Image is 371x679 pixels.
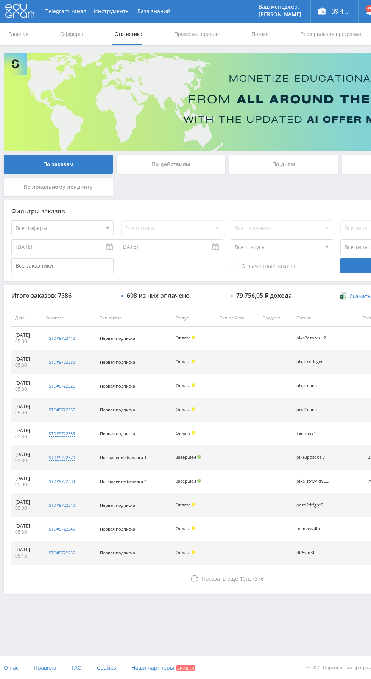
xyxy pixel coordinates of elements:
[34,656,56,679] a: Правила
[131,656,195,679] a: Наши партнеры Скидки
[176,665,195,671] span: Скидки
[72,656,82,679] a: FAQ
[4,155,113,174] div: По заказам
[251,23,270,45] a: Потоки
[97,656,116,679] a: Cookies
[173,23,220,45] a: Промо-материалы
[114,23,143,45] a: Статистика
[117,155,226,174] div: По действиям
[8,23,29,45] a: Главная
[4,178,113,196] div: По локальному лендингу
[72,664,82,671] span: FAQ
[259,11,301,17] p: [PERSON_NAME]
[131,664,174,671] span: Наши партнеры
[229,155,338,174] div: По дням
[4,664,19,671] span: О нас
[97,664,116,671] span: Cookies
[59,23,84,45] a: Офферы
[4,656,19,679] a: О нас
[299,23,363,45] a: Реферальная программа
[34,664,56,671] span: Правила
[231,263,295,270] span: Оплаченные заказы
[11,258,114,273] input: Все заказчики
[259,4,301,10] p: Ваш менеджер:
